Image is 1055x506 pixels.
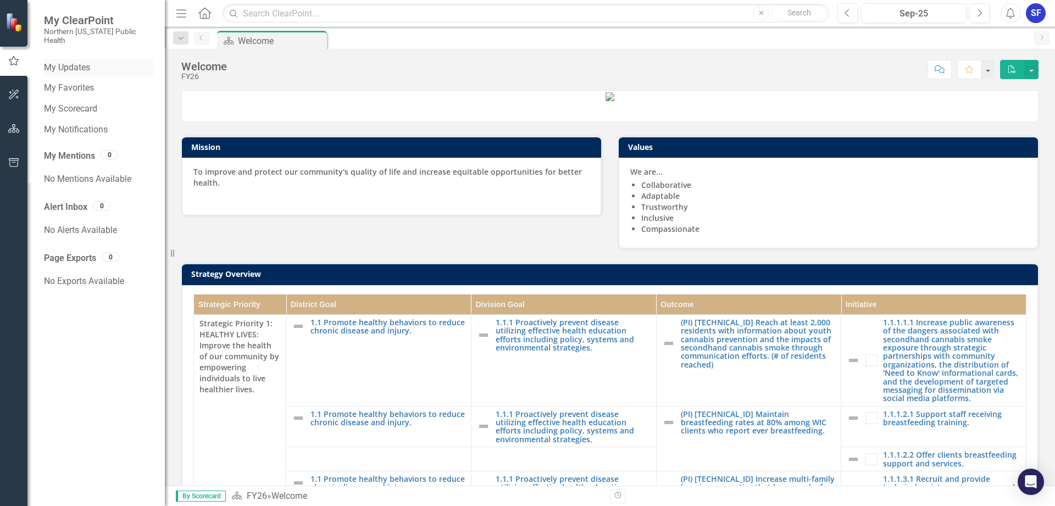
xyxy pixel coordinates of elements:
td: Double-Click to Edit Right Click for Context Menu [656,406,841,471]
img: Not Defined [477,485,490,498]
a: 1.1 Promote healthy behaviors to reduce chronic disease and injury. [310,475,465,492]
h3: Strategy Overview [191,270,1032,278]
td: Double-Click to Edit Right Click for Context Menu [286,314,471,406]
a: My Favorites [44,82,154,94]
img: Not Defined [292,320,305,333]
a: (PI) [TECHNICAL_ID] Reach at least 2,000 residents with information about youth cannabis preventi... [681,318,836,369]
td: Double-Click to Edit Right Click for Context Menu [841,314,1026,406]
a: Alert Inbox [44,201,87,214]
strong: Compassionate [641,224,699,234]
img: image%20v3.png [606,92,614,101]
div: Open Intercom Messenger [1018,469,1044,495]
td: Double-Click to Edit Right Click for Context Menu [471,314,656,406]
strong: Trustworthy [641,202,688,212]
td: Double-Click to Edit Right Click for Context Menu [286,406,471,447]
strong: We are... [630,166,663,177]
strong: Adaptable [641,191,680,201]
img: Not Defined [477,329,490,342]
img: Not Defined [662,416,675,429]
strong: Inclusive [641,213,674,223]
button: SF [1026,3,1046,23]
div: Welcome [181,60,227,73]
div: » [231,490,602,503]
a: 1.1.1 Proactively prevent disease utilizing effective health education efforts including policy, ... [496,410,651,444]
a: 1.1.1 Proactively prevent disease utilizing effective health education efforts including policy, ... [496,318,651,352]
div: FY26 [181,73,227,81]
div: No Alerts Available [44,219,154,241]
img: Not Defined [292,476,305,490]
button: Search [771,5,826,21]
td: Double-Click to Edit Right Click for Context Menu [841,406,1026,447]
div: No Mentions Available [44,168,154,190]
strong: Collaborative [641,180,691,190]
div: Welcome [238,34,324,48]
a: Page Exports [44,252,96,265]
img: Not Defined [847,485,860,498]
a: 1.1 Promote healthy behaviors to reduce chronic disease and injury. [310,318,465,335]
a: My Mentions [44,150,95,163]
h3: Values [628,143,1032,151]
img: Not Defined [847,412,860,425]
a: 1.1.1.1.1 Increase public awareness of the dangers associated with secondhand cannabis smoke expo... [883,318,1020,403]
a: My Notifications [44,124,154,136]
td: Double-Click to Edit Right Click for Context Menu [841,447,1026,471]
a: My Updates [44,62,154,74]
span: Strategic Priority 1: HEALTHY LIVES: Improve the health of our community by empowering individual... [199,318,280,395]
img: Not Defined [662,481,675,494]
a: (PI) [TECHNICAL_ID] Maintain breastfeeding rates at 80% among WIC clients who report ever breastf... [681,410,836,435]
td: Double-Click to Edit Right Click for Context Menu [656,314,841,406]
img: Not Defined [847,354,860,367]
img: ClearPoint Strategy [5,13,25,32]
span: Search [787,8,811,17]
a: (PI) [TECHNICAL_ID] Increase multi-family housing properties that have smoke free policies by at ... [681,475,836,500]
a: FY26 [247,491,267,501]
button: Sep-25 [861,3,967,23]
div: 0 [93,201,110,210]
div: 0 [101,151,118,160]
a: 1.1.1.2.1 Support staff receiving breastfeeding training. [883,410,1020,427]
span: By Scorecard [176,491,226,502]
strong: To improve and protect our community's quality of life and increase equitable opportunities for b... [193,166,582,188]
img: Not Defined [477,420,490,433]
img: Not Defined [662,337,675,350]
span: My ClearPoint [44,14,154,27]
a: 1.1 Promote healthy behaviors to reduce chronic disease and injury. [310,410,465,427]
div: No Exports Available [44,270,154,292]
a: My Scorecard [44,103,154,115]
div: Sep-25 [865,7,963,20]
a: 1.1.1.2.2 Offer clients breastfeeding support and services. [883,451,1020,468]
div: 0 [102,252,119,262]
img: Not Defined [292,412,305,425]
img: Not Defined [847,453,860,466]
h3: Mission [191,143,596,151]
input: Search ClearPoint... [223,4,829,23]
div: Welcome [271,491,307,501]
small: Northern [US_STATE] Public Health [44,27,154,45]
td: Double-Click to Edit Right Click for Context Menu [471,406,656,447]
